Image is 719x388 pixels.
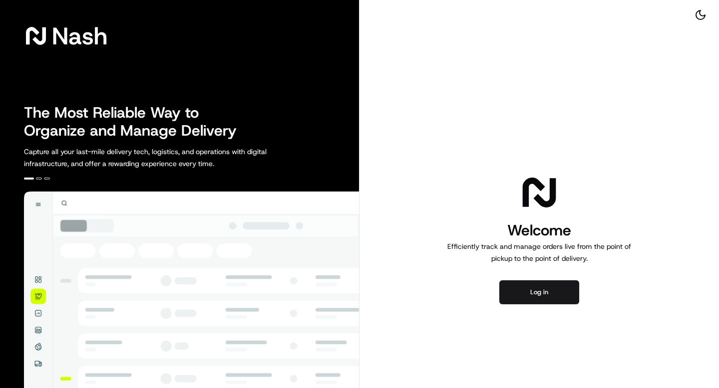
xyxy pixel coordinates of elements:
h1: Welcome [443,220,635,240]
p: Capture all your last-mile delivery tech, logistics, and operations with digital infrastructure, ... [24,146,312,170]
span: Nash [52,26,107,46]
h2: The Most Reliable Way to Organize and Manage Delivery [24,104,248,140]
button: Log in [499,280,579,304]
p: Efficiently track and manage orders live from the point of pickup to the point of delivery. [443,240,635,264]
